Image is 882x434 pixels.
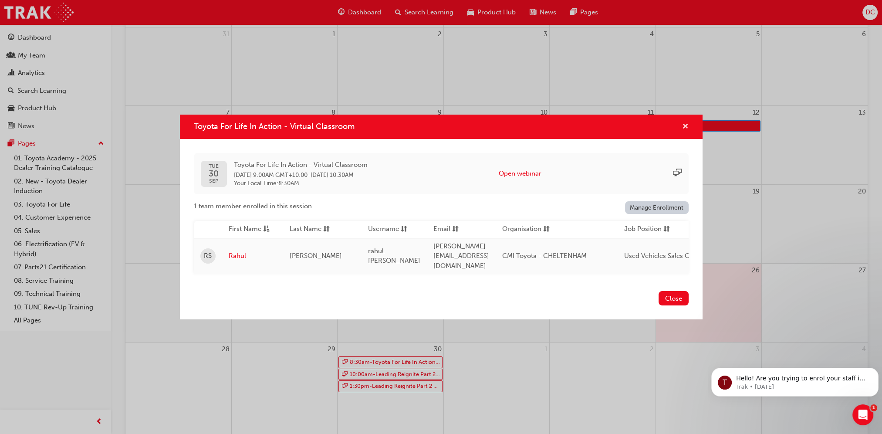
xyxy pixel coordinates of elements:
span: CMI Toyota - CHELTENHAM [502,252,587,260]
span: 1 team member enrolled in this session [194,201,312,211]
iframe: Intercom notifications message [708,349,882,410]
span: Toyota For Life In Action - Virtual Classroom [234,160,368,170]
span: [PERSON_NAME] [290,252,342,260]
button: cross-icon [682,122,689,132]
span: 30 [209,169,219,178]
span: Job Position [624,224,662,235]
button: First Nameasc-icon [229,224,277,235]
button: Usernamesorting-icon [368,224,416,235]
span: Email [433,224,450,235]
span: RS [204,251,212,261]
span: sorting-icon [663,224,670,235]
span: 30 Sep 2025 10:30AM [311,171,354,179]
span: asc-icon [263,224,270,235]
span: Username [368,224,399,235]
button: Job Positionsorting-icon [624,224,672,235]
span: 30 Sep 2025 9:00AM GMT+10:00 [234,171,308,179]
span: Organisation [502,224,541,235]
span: First Name [229,224,261,235]
span: sorting-icon [323,224,330,235]
div: Toyota For Life In Action - Virtual Classroom [180,115,703,319]
span: TUE [209,163,219,169]
span: Your Local Time : 8:30AM [234,180,368,187]
span: cross-icon [682,123,689,131]
span: Used Vehicles Sales Consultant [624,252,718,260]
span: 1 [870,404,877,411]
span: sorting-icon [543,224,550,235]
span: sorting-icon [452,224,459,235]
span: sessionType_ONLINE_URL-icon [673,169,682,179]
span: Last Name [290,224,321,235]
iframe: Intercom live chat [852,404,873,425]
button: Open webinar [499,169,541,179]
span: SEP [209,178,219,184]
div: - [234,160,368,187]
button: Emailsorting-icon [433,224,481,235]
span: rahul.[PERSON_NAME] [368,247,420,265]
span: Toyota For Life In Action - Virtual Classroom [194,122,355,131]
a: Manage Enrollment [625,201,689,214]
button: Close [659,291,689,305]
a: Rahul [229,251,277,261]
span: [PERSON_NAME][EMAIL_ADDRESS][DOMAIN_NAME] [433,242,489,270]
button: Last Namesorting-icon [290,224,338,235]
button: Organisationsorting-icon [502,224,550,235]
span: sorting-icon [401,224,407,235]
